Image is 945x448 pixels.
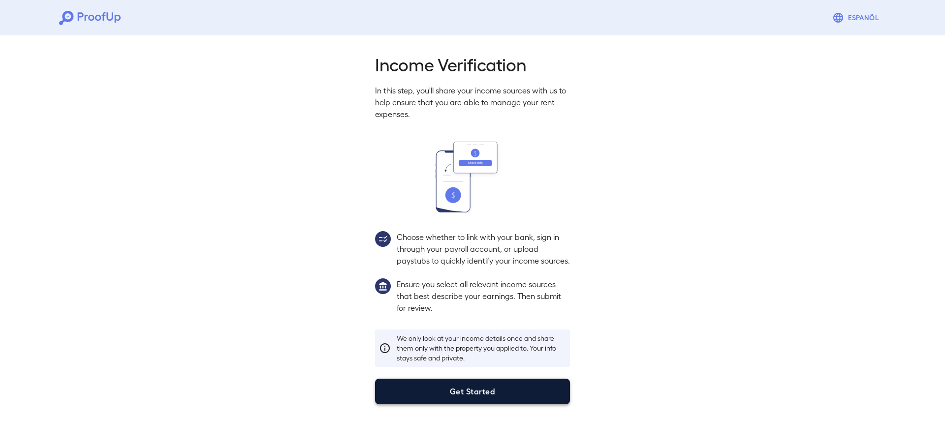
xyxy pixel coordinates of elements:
[828,8,886,28] button: Espanõl
[397,278,570,314] p: Ensure you select all relevant income sources that best describe your earnings. Then submit for r...
[397,231,570,267] p: Choose whether to link with your bank, sign in through your payroll account, or upload paystubs t...
[397,333,566,363] p: We only look at your income details once and share them only with the property you applied to. Yo...
[375,231,391,247] img: group2.svg
[375,85,570,120] p: In this step, you'll share your income sources with us to help ensure that you are able to manage...
[375,53,570,75] h2: Income Verification
[375,278,391,294] img: group1.svg
[375,379,570,404] button: Get Started
[436,142,509,212] img: transfer_money.svg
